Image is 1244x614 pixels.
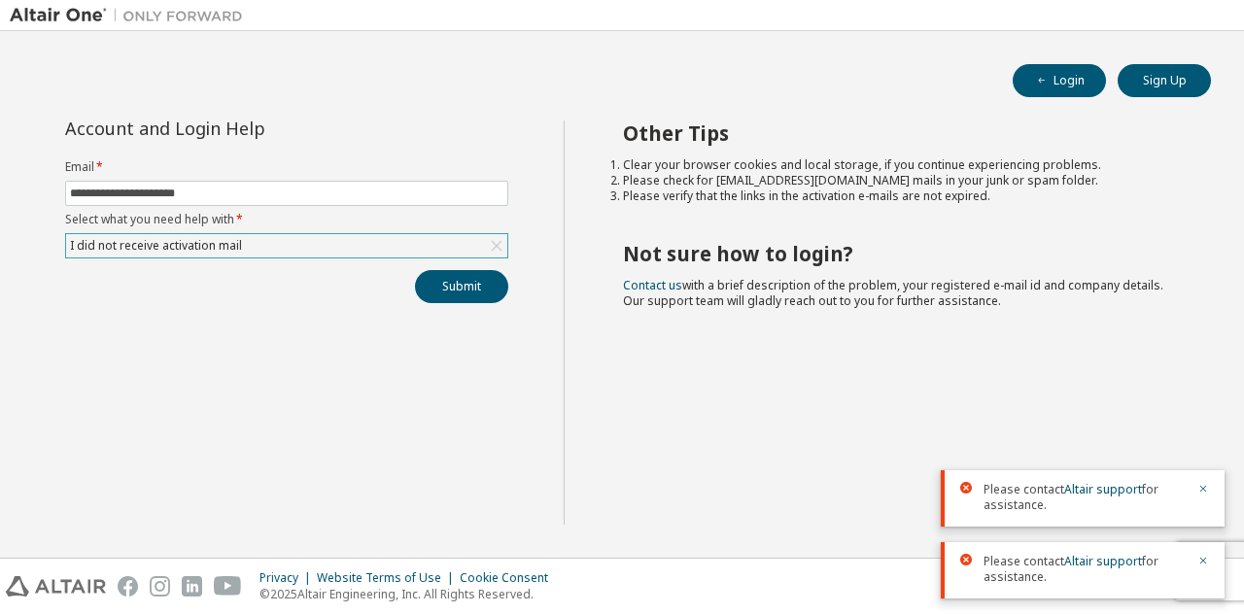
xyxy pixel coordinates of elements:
a: Contact us [623,277,682,293]
h2: Not sure how to login? [623,241,1177,266]
div: Privacy [259,570,317,586]
h2: Other Tips [623,120,1177,146]
img: Altair One [10,6,253,25]
button: Sign Up [1118,64,1211,97]
img: youtube.svg [214,576,242,597]
li: Please check for [EMAIL_ADDRESS][DOMAIN_NAME] mails in your junk or spam folder. [623,173,1177,188]
span: with a brief description of the problem, your registered e-mail id and company details. Our suppo... [623,277,1163,309]
div: Account and Login Help [65,120,420,136]
div: I did not receive activation mail [67,235,245,256]
div: Website Terms of Use [317,570,460,586]
button: Submit [415,270,508,303]
div: I did not receive activation mail [66,234,507,257]
li: Please verify that the links in the activation e-mails are not expired. [623,188,1177,204]
div: Cookie Consent [460,570,560,586]
label: Select what you need help with [65,212,508,227]
button: Login [1013,64,1106,97]
img: linkedin.svg [182,576,202,597]
span: Please contact for assistance. [984,554,1186,585]
img: instagram.svg [150,576,170,597]
li: Clear your browser cookies and local storage, if you continue experiencing problems. [623,157,1177,173]
a: Altair support [1064,481,1142,497]
a: Altair support [1064,553,1142,569]
p: © 2025 Altair Engineering, Inc. All Rights Reserved. [259,586,560,602]
span: Please contact for assistance. [984,482,1186,513]
label: Email [65,159,508,175]
img: altair_logo.svg [6,576,106,597]
img: facebook.svg [118,576,138,597]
